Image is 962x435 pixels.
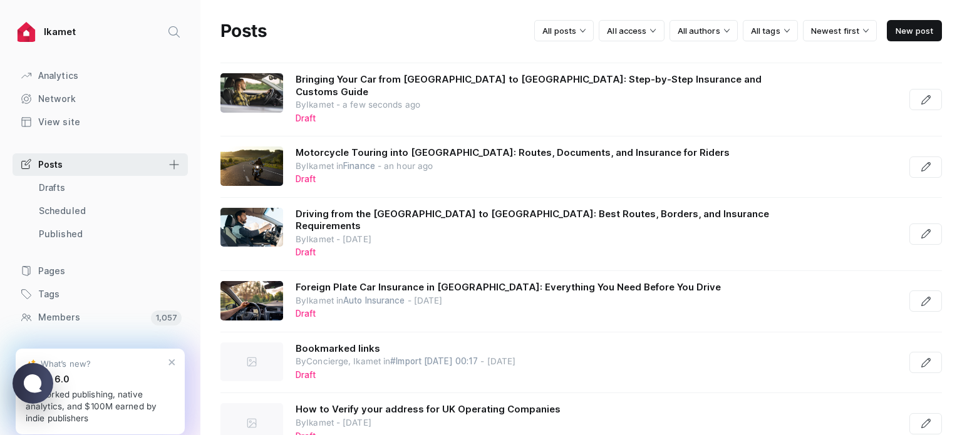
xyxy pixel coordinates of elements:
[296,308,316,320] span: Draft
[343,295,405,305] span: Auto Insurance
[13,260,188,282] a: Pages
[296,417,340,429] span: By Ikamet -
[220,332,798,393] a: Bookmarked links ByConcierge, Ikamet in#Import [DATE] 00:17 - [DATE] Draft
[534,20,594,41] div: All posts
[220,271,798,332] a: Foreign Plate Car Insurance in [GEOGRAPHIC_DATA]: Everything You Need Before You Drive ByIkamet i...
[296,281,721,294] h3: Foreign Plate Car Insurance in [GEOGRAPHIC_DATA]: Everything You Need Before You Drive
[39,182,66,194] span: Drafts
[13,200,188,222] a: Scheduled
[13,177,188,199] a: Drafts
[296,369,316,382] span: Draft
[13,64,188,87] a: Analytics
[39,205,86,217] span: Scheduled
[887,20,942,41] a: New post
[909,156,942,178] span: Go to Editor
[803,20,877,41] div: Newest first
[151,310,182,325] span: 1,057
[384,160,433,173] span: Updated an hour ago
[909,352,942,373] span: Go to Editor
[296,233,340,246] span: By Ikamet -
[296,342,515,355] h3: Bookmarked links
[13,153,188,176] a: Posts
[296,160,381,173] span: By Ikamet in -
[296,146,730,159] h3: Motorcycle Touring into [GEOGRAPHIC_DATA]: Routes, Documents, and Insurance for Riders
[296,208,785,232] h3: Driving from the [GEOGRAPHIC_DATA] to [GEOGRAPHIC_DATA]: Best Routes, Borders, and Insurance Requ...
[220,198,798,270] a: Driving from the [GEOGRAPHIC_DATA] to [GEOGRAPHIC_DATA]: Best Routes, Borders, and Insurance Requ...
[220,20,267,42] a: Posts
[343,417,371,429] span: Updated 11:14 (UTC+3) 10 Sep 2025
[390,356,478,366] span: #Import [DATE] 00:17
[542,24,576,38] span: All posts
[13,283,188,305] a: Tags
[670,20,738,41] div: All authors
[296,247,316,259] span: Draft
[751,24,780,38] span: All tags
[26,389,175,424] div: Networked publishing, native analytics, and $100M earned by indie publishers
[743,20,798,41] div: All tags
[296,403,561,416] h3: How to Verify your address for UK Operating Companies
[13,111,188,133] a: View site
[909,413,942,434] span: Go to Editor
[26,373,175,386] div: Ghost 6.0
[487,356,516,368] span: Updated 21:01 (UTC+3) 10 Sep 2025
[220,63,798,136] a: Bringing Your Car from [GEOGRAPHIC_DATA] to [GEOGRAPHIC_DATA]: Step-by-Step Insurance and Customs...
[26,356,175,424] a: What’s new? Ghost 6.0 Networked publishing, native analytics, and $100M earned by indie publishers
[13,223,188,245] a: Published
[220,136,798,197] a: Motorcycle Touring into [GEOGRAPHIC_DATA]: Routes, Documents, and Insurance for Riders ByIkamet i...
[41,357,91,371] span: What’s new?
[343,161,375,171] span: Finance
[909,89,942,110] span: Go to Editor
[164,351,180,371] button: ×
[343,99,420,111] span: Updated a few seconds ago
[296,99,340,111] span: By Ikamet -
[296,113,316,125] span: Draft
[909,223,942,245] span: Go to Editor
[44,26,76,38] div: Ikamet
[811,24,859,38] span: Newest first
[909,290,942,312] span: Go to Editor
[678,24,720,38] span: All authors
[163,21,185,44] button: Search site (Ctrl/⌘ + K)
[414,295,443,307] span: Updated 15:06 (UTC+3) yesterday
[607,24,646,38] span: All access
[296,295,411,307] span: By Ikamet in -
[13,88,188,110] a: Network
[296,173,316,186] span: Draft
[599,20,664,41] div: All access
[343,233,371,246] span: Updated 15:13 (UTC+3) yesterday
[39,228,83,240] span: Published
[296,356,484,368] span: By Concierge, Ikamet in -
[13,306,188,329] a: Members 1,057
[296,73,785,98] h3: Bringing Your Car from [GEOGRAPHIC_DATA] to [GEOGRAPHIC_DATA]: Step-by-Step Insurance and Customs...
